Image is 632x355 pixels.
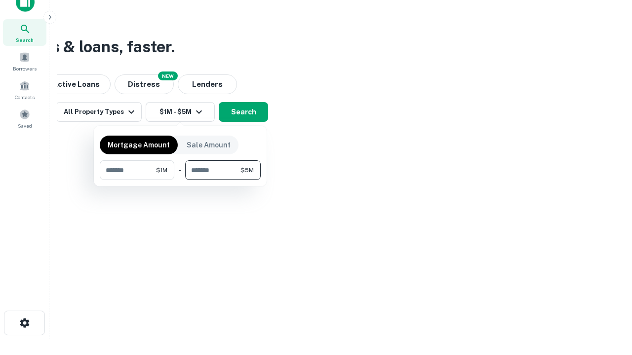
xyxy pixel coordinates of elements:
[108,140,170,150] p: Mortgage Amount
[240,166,254,175] span: $5M
[178,160,181,180] div: -
[583,276,632,323] iframe: Chat Widget
[187,140,231,150] p: Sale Amount
[156,166,167,175] span: $1M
